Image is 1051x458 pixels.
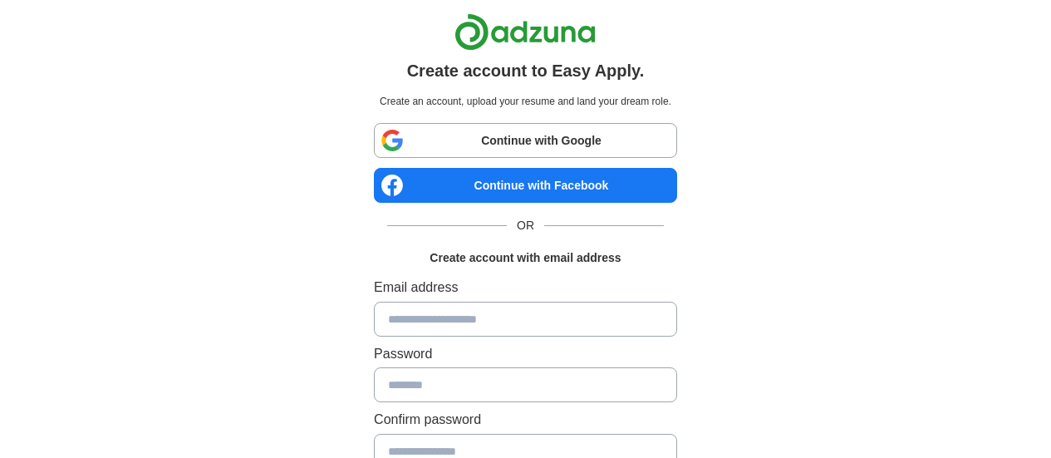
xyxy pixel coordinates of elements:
[407,57,645,84] h1: Create account to Easy Apply.
[374,168,677,203] a: Continue with Facebook
[374,409,677,431] label: Confirm password
[374,343,677,365] label: Password
[374,123,677,158] a: Continue with Google
[374,277,677,298] label: Email address
[507,216,544,234] span: OR
[377,94,674,110] p: Create an account, upload your resume and land your dream role.
[454,13,596,51] img: Adzuna logo
[430,249,621,267] h1: Create account with email address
